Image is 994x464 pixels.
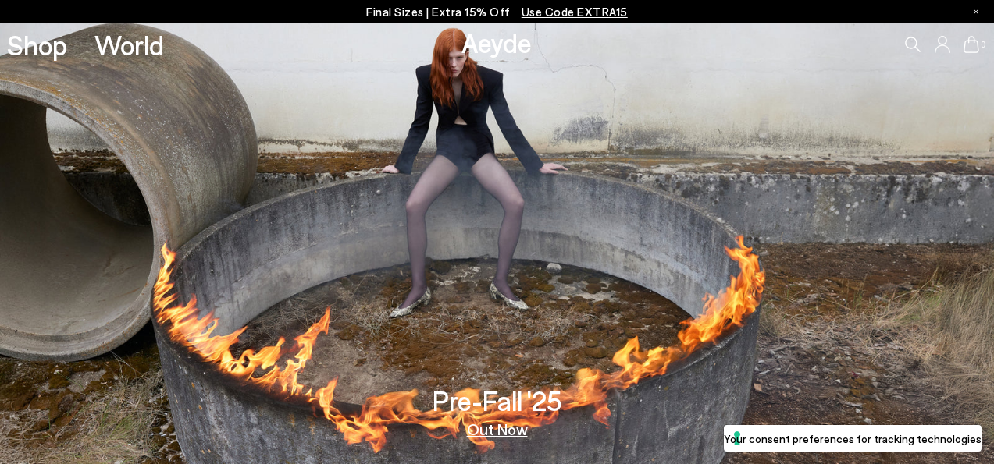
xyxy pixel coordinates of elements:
a: Shop [7,31,67,58]
a: 0 [964,36,979,53]
span: 0 [979,41,987,49]
a: Aeyde [461,26,532,58]
a: World [94,31,164,58]
button: Your consent preferences for tracking technologies [724,425,982,452]
a: Out Now [467,421,528,437]
p: Final Sizes | Extra 15% Off [366,2,628,22]
span: Navigate to /collections/ss25-final-sizes [522,5,628,19]
h3: Pre-Fall '25 [433,387,562,414]
label: Your consent preferences for tracking technologies [724,430,982,447]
